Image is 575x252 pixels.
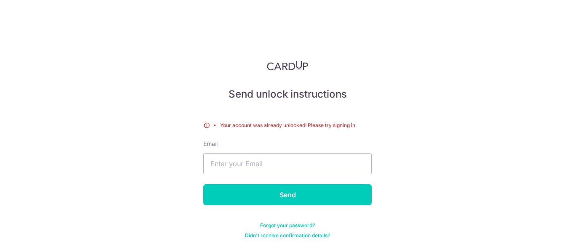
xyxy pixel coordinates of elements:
span: translation missing: en.devise.label.Email [203,140,218,147]
input: Enter your Email [203,153,372,174]
a: Forgot your password? [260,222,315,229]
h5: Send unlock instructions [203,88,372,101]
a: Didn't receive confirmation details? [245,232,330,239]
li: Your account was already unlocked! Please try signing in [220,121,372,130]
input: Send [203,184,372,205]
img: CardUp Logo [267,61,308,71]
